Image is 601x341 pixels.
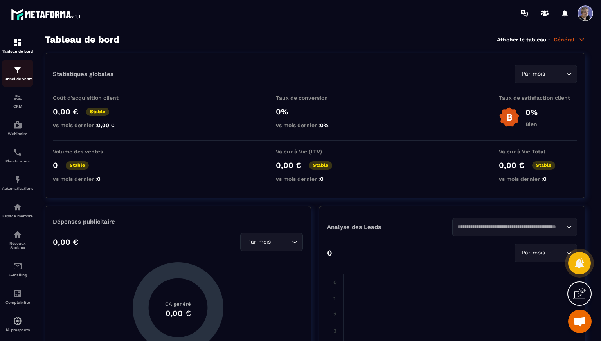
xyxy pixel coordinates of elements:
p: Stable [309,161,332,170]
p: Comptabilité [2,300,33,305]
span: Par mois [245,238,272,246]
p: Webinaire [2,132,33,136]
p: Tunnel de vente [2,77,33,81]
p: 0,00 € [499,161,524,170]
img: logo [11,7,81,21]
p: 0,00 € [53,237,78,247]
a: formationformationTableau de bord [2,32,33,60]
img: formation [13,93,22,102]
p: Taux de satisfaction client [499,95,577,101]
span: 0 [97,176,101,182]
p: E-mailing [2,273,33,277]
input: Search for option [547,249,564,257]
input: Search for option [457,223,565,231]
p: Planificateur [2,159,33,163]
p: Réseaux Sociaux [2,241,33,250]
p: vs mois dernier : [53,122,131,128]
a: emailemailE-mailing [2,256,33,283]
a: automationsautomationsEspace membre [2,197,33,224]
p: Statistiques globales [53,70,113,78]
a: Ouvrir le chat [568,310,592,333]
tspan: 0 [333,279,337,285]
a: formationformationCRM [2,87,33,114]
a: social-networksocial-networkRéseaux Sociaux [2,224,33,256]
img: accountant [13,289,22,298]
p: 0 [53,161,58,170]
p: Valeur à Vie Total [499,148,577,155]
input: Search for option [547,70,564,78]
p: vs mois dernier : [53,176,131,182]
span: 0 [320,176,324,182]
p: Bien [525,121,538,127]
div: Search for option [240,233,303,251]
p: Valeur à Vie (LTV) [276,148,354,155]
p: 0% [525,108,538,117]
img: automations [13,175,22,184]
p: Taux de conversion [276,95,354,101]
tspan: 3 [333,328,336,334]
p: Général [554,36,585,43]
span: 0 [543,176,547,182]
p: IA prospects [2,328,33,332]
span: Par mois [520,70,547,78]
img: social-network [13,230,22,239]
p: Espace membre [2,214,33,218]
span: 0% [320,122,329,128]
input: Search for option [272,238,290,246]
tspan: 1 [333,295,336,301]
img: email [13,262,22,271]
p: Dépenses publicitaire [53,218,303,225]
p: vs mois dernier : [276,176,354,182]
p: 0% [276,107,354,116]
p: 0 [327,248,332,258]
img: formation [13,65,22,75]
img: b-badge-o.b3b20ee6.svg [499,107,520,128]
img: scheduler [13,148,22,157]
div: Search for option [515,244,577,262]
span: 0,00 € [97,122,115,128]
p: Tableau de bord [2,49,33,54]
p: vs mois dernier : [499,176,577,182]
div: Search for option [515,65,577,83]
tspan: 2 [333,311,336,318]
a: accountantaccountantComptabilité [2,283,33,310]
p: Stable [86,108,109,116]
img: formation [13,38,22,47]
p: Analyse des Leads [327,224,452,231]
img: automations [13,120,22,130]
p: Stable [66,161,89,170]
img: automations [13,202,22,212]
a: schedulerschedulerPlanificateur [2,142,33,169]
p: 0,00 € [276,161,301,170]
p: vs mois dernier : [276,122,354,128]
a: automationsautomationsWebinaire [2,114,33,142]
a: automationsautomationsAutomatisations [2,169,33,197]
p: Automatisations [2,186,33,191]
h3: Tableau de bord [45,34,119,45]
div: Search for option [452,218,578,236]
p: Stable [532,161,555,170]
a: formationformationTunnel de vente [2,60,33,87]
p: Volume des ventes [53,148,131,155]
p: Coût d'acquisition client [53,95,131,101]
img: automations [13,316,22,326]
p: 0,00 € [53,107,78,116]
p: CRM [2,104,33,108]
p: Afficher le tableau : [497,36,550,43]
span: Par mois [520,249,547,257]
